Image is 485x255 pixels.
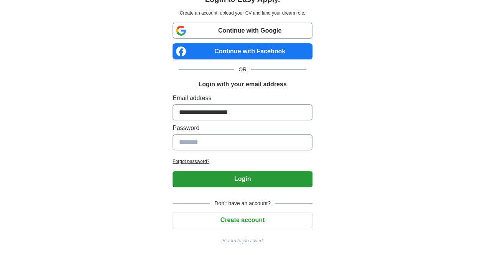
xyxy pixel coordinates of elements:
[234,66,251,74] span: OR
[173,43,312,59] a: Continue with Facebook
[173,171,312,187] button: Login
[173,158,312,165] a: Forgot password?
[174,10,311,16] p: Create an account, upload your CV and land your dream role.
[198,80,286,89] h1: Login with your email address
[173,123,312,133] label: Password
[210,199,275,207] span: Don't have an account?
[173,212,312,228] button: Create account
[173,94,312,103] label: Email address
[173,23,312,39] a: Continue with Google
[173,217,312,223] a: Create account
[173,237,312,244] a: Return to job advert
